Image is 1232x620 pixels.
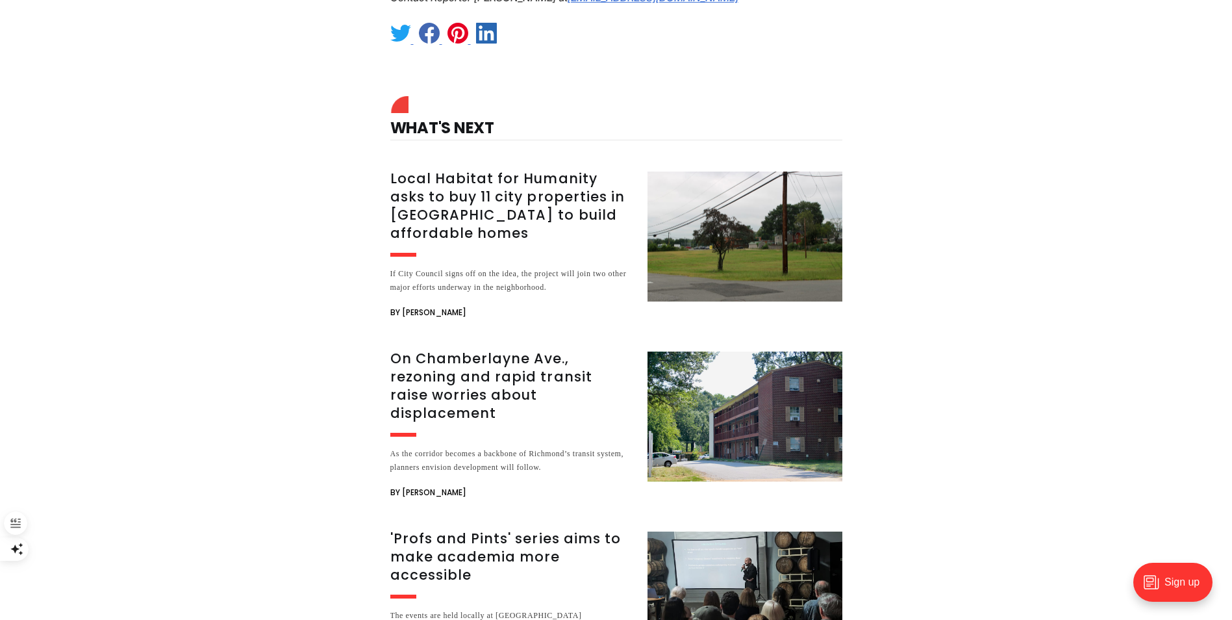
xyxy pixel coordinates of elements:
img: On Chamberlayne Ave., rezoning and rapid transit raise worries about displacement [647,352,842,482]
h3: Local Habitat for Humanity asks to buy 11 city properties in [GEOGRAPHIC_DATA] to build affordabl... [390,170,632,242]
a: Local Habitat for Humanity asks to buy 11 city properties in [GEOGRAPHIC_DATA] to build affordabl... [390,172,842,320]
div: As the corridor becomes a backbone of Richmond’s transit system, planners envision development wi... [390,447,632,474]
h3: 'Profs and Pints' series aims to make academia more accessible [390,530,632,584]
a: On Chamberlayne Ave., rezoning and rapid transit raise worries about displacement As the corridor... [390,352,842,500]
div: If City Council signs off on the idea, the project will join two other major efforts underway in ... [390,267,632,294]
span: By [PERSON_NAME] [390,485,466,500]
img: Local Habitat for Humanity asks to buy 11 city properties in Northside to build affordable homes [647,172,842,302]
h4: What's Next [390,99,842,140]
iframe: portal-trigger [1122,556,1232,620]
span: By [PERSON_NAME] [390,305,466,320]
h3: On Chamberlayne Ave., rezoning and rapid transit raise worries about displacement [390,350,632,422]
